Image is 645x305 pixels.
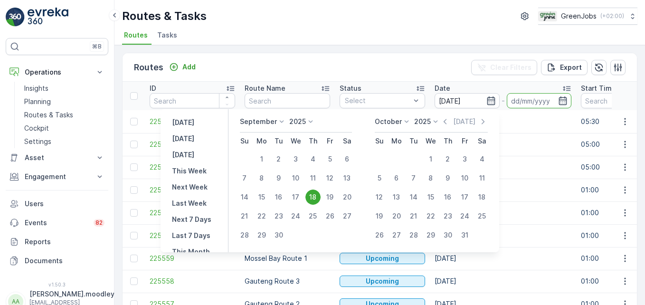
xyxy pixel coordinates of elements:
[150,254,235,263] a: 225559
[440,209,455,224] div: 23
[271,152,286,167] div: 2
[322,133,339,150] th: Friday
[422,133,439,150] th: Wednesday
[130,118,138,125] div: Toggle Row Selected
[440,190,455,205] div: 16
[130,141,138,148] div: Toggle Row Selected
[538,11,557,21] img: Green_Jobs_Logo.png
[25,153,89,162] p: Asset
[345,96,410,105] p: Select
[165,61,199,73] button: Add
[322,209,338,224] div: 26
[389,209,404,224] div: 20
[430,179,576,201] td: [DATE]
[322,152,338,167] div: 5
[270,133,287,150] th: Tuesday
[457,152,473,167] div: 3
[305,171,321,186] div: 11
[305,190,321,205] div: 18
[172,166,207,176] p: This Week
[474,152,490,167] div: 4
[254,209,269,224] div: 22
[474,171,490,186] div: 11
[150,93,235,108] input: Search
[423,171,438,186] div: 8
[172,231,210,240] p: Last 7 Days
[439,133,456,150] th: Thursday
[168,117,198,128] button: Yesterday
[182,62,196,72] p: Add
[25,237,104,247] p: Reports
[423,190,438,205] div: 15
[134,61,163,74] p: Routes
[25,218,88,228] p: Events
[254,228,269,243] div: 29
[150,84,156,93] p: ID
[25,256,104,266] p: Documents
[389,228,404,243] div: 27
[288,152,304,167] div: 3
[423,228,438,243] div: 29
[29,289,114,299] p: [PERSON_NAME].moodley
[375,117,402,126] p: October
[130,232,138,239] div: Toggle Row Selected
[457,190,473,205] div: 17
[6,63,108,82] button: Operations
[340,84,361,93] p: Status
[430,133,576,156] td: [DATE]
[245,254,330,263] p: Mossel Bay Route 1
[457,209,473,224] div: 24
[20,108,108,122] a: Routes & Tasks
[457,171,473,186] div: 10
[150,231,235,240] span: 225560
[423,209,438,224] div: 22
[168,230,214,241] button: Last 7 Days
[474,209,490,224] div: 25
[581,84,616,93] p: Start Time
[25,172,89,181] p: Engagement
[502,95,505,106] p: -
[340,190,355,205] div: 20
[304,133,322,150] th: Thursday
[150,185,235,195] a: 225562
[305,152,321,167] div: 4
[430,110,576,133] td: [DATE]
[372,228,387,243] div: 26
[168,133,198,144] button: Today
[271,171,286,186] div: 9
[245,93,330,108] input: Search
[389,190,404,205] div: 13
[6,251,108,270] a: Documents
[538,8,637,25] button: GreenJobs(+02:00)
[340,152,355,167] div: 6
[237,228,252,243] div: 28
[474,133,491,150] th: Saturday
[371,133,388,150] th: Sunday
[150,162,235,172] span: 225645
[172,215,211,224] p: Next 7 Days
[406,228,421,243] div: 28
[6,282,108,287] span: v 1.50.3
[423,152,438,167] div: 1
[20,95,108,108] a: Planning
[366,276,399,286] p: Upcoming
[150,140,235,149] a: 225646
[150,276,235,286] a: 225558
[24,97,51,106] p: Planning
[237,190,252,205] div: 14
[168,181,211,193] button: Next Week
[130,277,138,285] div: Toggle Row Selected
[271,228,286,243] div: 30
[25,67,89,77] p: Operations
[471,60,537,75] button: Clear Filters
[288,190,304,205] div: 17
[24,84,48,93] p: Insights
[6,232,108,251] a: Reports
[435,84,450,93] p: Date
[406,171,421,186] div: 7
[124,30,148,40] span: Routes
[6,213,108,232] a: Events82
